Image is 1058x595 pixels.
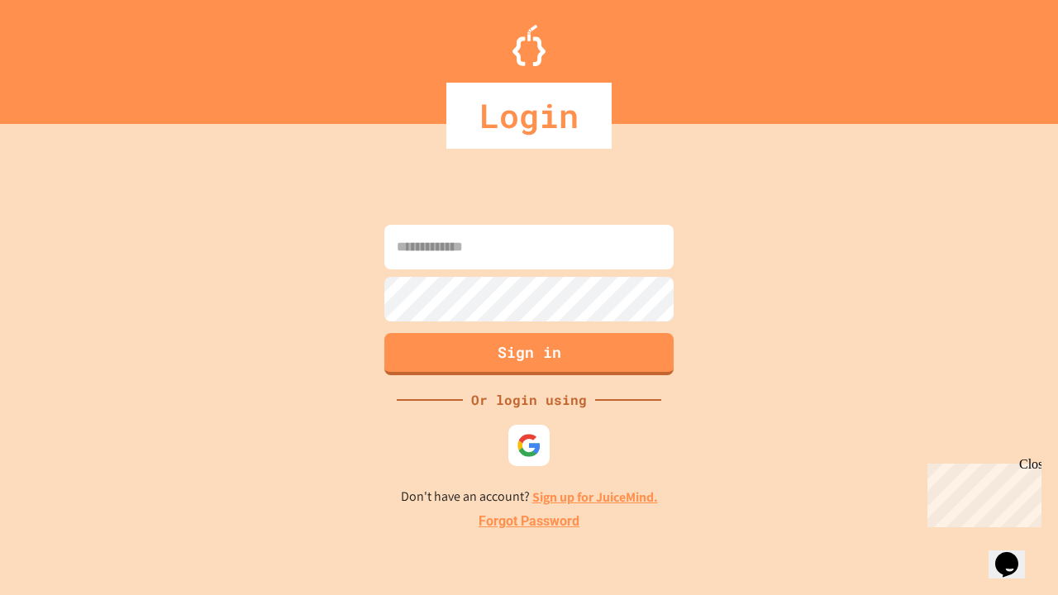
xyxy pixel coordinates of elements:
p: Don't have an account? [401,487,658,507]
a: Forgot Password [479,512,579,531]
a: Sign up for JuiceMind. [532,488,658,506]
img: google-icon.svg [517,433,541,458]
button: Sign in [384,333,674,375]
img: Logo.svg [512,25,546,66]
iframe: chat widget [921,457,1041,527]
div: Login [446,83,612,149]
iframe: chat widget [989,529,1041,578]
div: Chat with us now!Close [7,7,114,105]
div: Or login using [463,390,595,410]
